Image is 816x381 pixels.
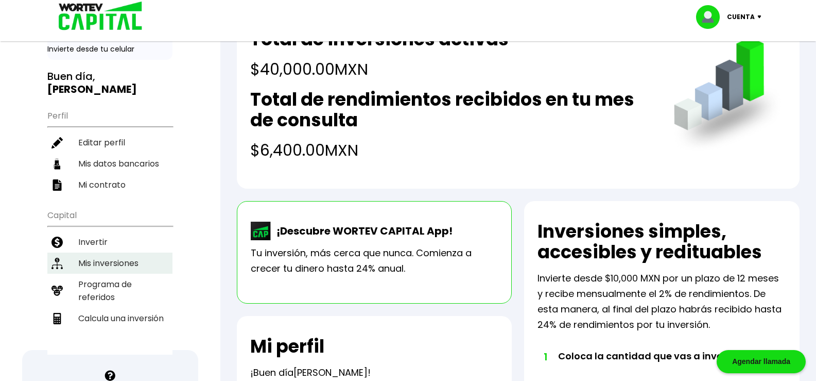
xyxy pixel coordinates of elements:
img: inversiones-icon.6695dc30.svg [51,258,63,269]
img: recomiendanos-icon.9b8e9327.svg [51,285,63,296]
a: Mi contrato [47,174,172,195]
ul: Capital [47,204,172,355]
p: ¡Buen día ! [250,365,371,380]
p: Cuenta [727,9,755,25]
img: invertir-icon.b3b967d7.svg [51,237,63,248]
a: Mis inversiones [47,253,172,274]
span: 1 [543,349,548,365]
p: Tu inversión, más cerca que nunca. Comienza a crecer tu dinero hasta 24% anual. [251,245,498,276]
img: contrato-icon.f2db500c.svg [51,179,63,191]
img: datos-icon.10cf9172.svg [51,158,63,170]
div: Agendar llamada [717,350,806,373]
h4: $6,400.00 MXN [250,139,653,162]
ul: Perfil [47,104,172,195]
p: ¡Descubre WORTEV CAPITAL App! [271,223,453,239]
h2: Inversiones simples, accesibles y redituables [537,221,786,262]
img: profile-image [696,5,727,29]
h3: Buen día, [47,70,172,96]
a: Invertir [47,231,172,253]
img: calculadora-icon.17d418c4.svg [51,313,63,324]
img: icon-down [755,15,769,19]
h2: Mi perfil [250,336,324,357]
img: grafica.516fef24.png [669,37,786,154]
p: Invierte desde $10,000 MXN por un plazo de 12 meses y recibe mensualmente el 2% de rendimientos. ... [537,271,786,333]
img: editar-icon.952d3147.svg [51,137,63,148]
p: Invierte desde tu celular [47,44,172,55]
h2: Total de inversiones activas [250,29,509,49]
a: Mis datos bancarios [47,153,172,174]
b: [PERSON_NAME] [47,82,137,96]
h4: $40,000.00 MXN [250,58,509,81]
a: Calcula una inversión [47,308,172,329]
a: Programa de referidos [47,274,172,308]
img: wortev-capital-app-icon [251,222,271,240]
a: Editar perfil [47,132,172,153]
h2: Total de rendimientos recibidos en tu mes de consulta [250,89,653,130]
span: [PERSON_NAME] [293,366,368,379]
